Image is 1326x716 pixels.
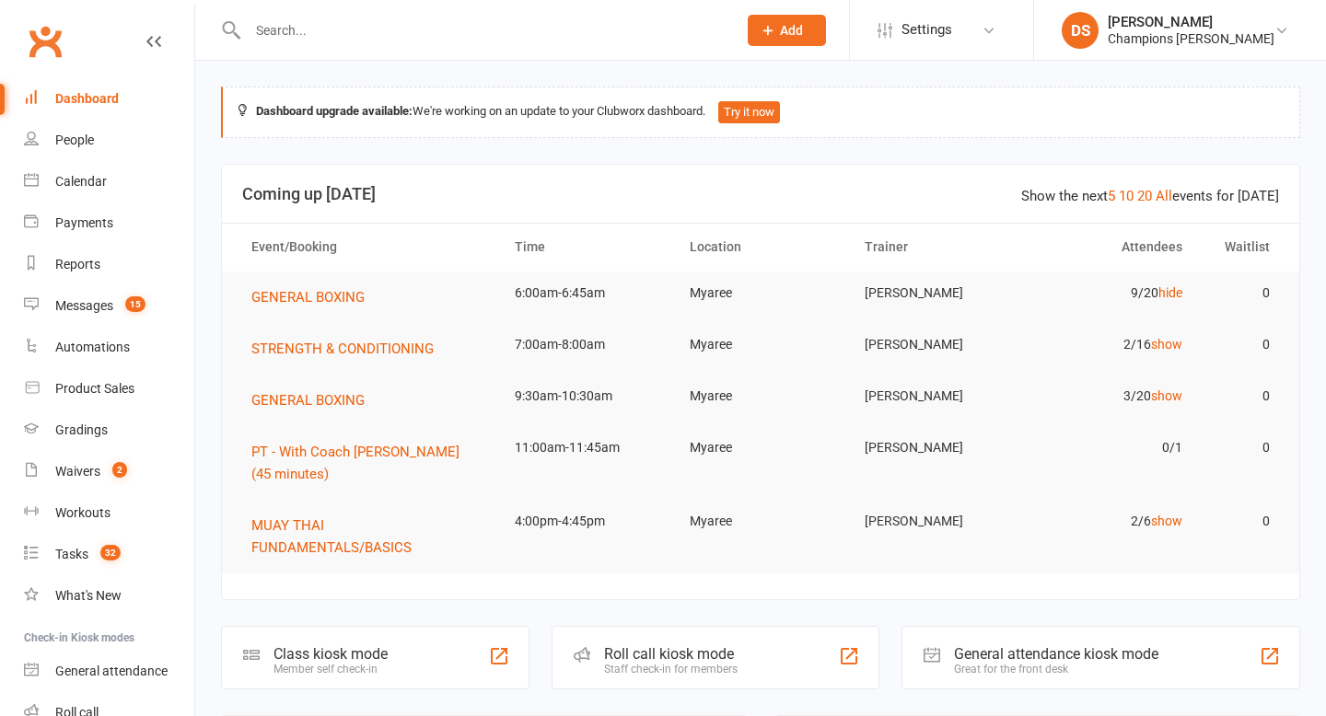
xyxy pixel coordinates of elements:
[848,375,1023,418] td: [PERSON_NAME]
[673,323,848,366] td: Myaree
[55,422,108,437] div: Gradings
[55,505,110,520] div: Workouts
[273,645,388,663] div: Class kiosk mode
[251,392,365,409] span: GENERAL BOXING
[55,381,134,396] div: Product Sales
[24,651,194,692] a: General attendance kiosk mode
[673,271,848,315] td: Myaree
[55,464,100,479] div: Waivers
[251,514,482,559] button: MUAY THAI FUNDAMENTALS/BASICS
[22,18,68,64] a: Clubworx
[604,645,738,663] div: Roll call kiosk mode
[55,547,88,561] div: Tasks
[1199,271,1286,315] td: 0
[24,327,194,368] a: Automations
[24,202,194,244] a: Payments
[1151,388,1182,403] a: show
[1108,14,1274,30] div: [PERSON_NAME]
[251,338,447,360] button: STRENGTH & CONDITIONING
[55,133,94,147] div: People
[24,161,194,202] a: Calendar
[251,289,365,306] span: GENERAL BOXING
[1023,271,1198,315] td: 9/20
[24,575,194,617] a: What's New
[24,244,194,285] a: Reports
[848,224,1023,271] th: Trainer
[1119,188,1134,204] a: 10
[1023,224,1198,271] th: Attendees
[1023,375,1198,418] td: 3/20
[55,340,130,354] div: Automations
[221,87,1300,138] div: We're working on an update to your Clubworx dashboard.
[1199,500,1286,543] td: 0
[780,23,803,38] span: Add
[673,224,848,271] th: Location
[1137,188,1152,204] a: 20
[498,500,673,543] td: 4:00pm-4:45pm
[55,664,168,678] div: General attendance
[251,441,482,485] button: PT - With Coach [PERSON_NAME] (45 minutes)
[748,15,826,46] button: Add
[55,257,100,271] div: Reports
[673,500,848,543] td: Myaree
[24,285,194,327] a: Messages 15
[498,375,673,418] td: 9:30am-10:30am
[1151,514,1182,528] a: show
[242,185,1279,203] h3: Coming up [DATE]
[55,174,107,189] div: Calendar
[498,271,673,315] td: 6:00am-6:45am
[251,444,459,482] span: PT - With Coach [PERSON_NAME] (45 minutes)
[24,534,194,575] a: Tasks 32
[1108,30,1274,47] div: Champions [PERSON_NAME]
[1158,285,1182,300] a: hide
[901,9,952,51] span: Settings
[1199,323,1286,366] td: 0
[1023,426,1198,469] td: 0/1
[24,78,194,120] a: Dashboard
[1062,12,1099,49] div: DS
[498,323,673,366] td: 7:00am-8:00am
[1023,323,1198,366] td: 2/16
[498,426,673,469] td: 11:00am-11:45am
[954,645,1158,663] div: General attendance kiosk mode
[55,91,119,106] div: Dashboard
[848,323,1023,366] td: [PERSON_NAME]
[235,224,498,271] th: Event/Booking
[100,545,121,560] span: 32
[848,426,1023,469] td: [PERSON_NAME]
[24,120,194,161] a: People
[55,298,113,313] div: Messages
[24,451,194,492] a: Waivers 2
[673,375,848,418] td: Myaree
[24,492,194,534] a: Workouts
[256,104,413,118] strong: Dashboard upgrade available:
[1151,337,1182,352] a: show
[1199,375,1286,418] td: 0
[1199,426,1286,469] td: 0
[1199,224,1286,271] th: Waitlist
[112,462,127,478] span: 2
[251,341,434,357] span: STRENGTH & CONDITIONING
[954,663,1158,676] div: Great for the front desk
[273,663,388,676] div: Member self check-in
[251,517,412,556] span: MUAY THAI FUNDAMENTALS/BASICS
[604,663,738,676] div: Staff check-in for members
[251,286,378,308] button: GENERAL BOXING
[55,215,113,230] div: Payments
[55,588,122,603] div: What's New
[498,224,673,271] th: Time
[848,271,1023,315] td: [PERSON_NAME]
[125,296,145,312] span: 15
[251,389,378,411] button: GENERAL BOXING
[24,410,194,451] a: Gradings
[673,426,848,469] td: Myaree
[1108,188,1115,204] a: 5
[1021,185,1279,207] div: Show the next events for [DATE]
[848,500,1023,543] td: [PERSON_NAME]
[1023,500,1198,543] td: 2/6
[718,101,780,123] button: Try it now
[242,17,724,43] input: Search...
[1156,188,1172,204] a: All
[24,368,194,410] a: Product Sales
